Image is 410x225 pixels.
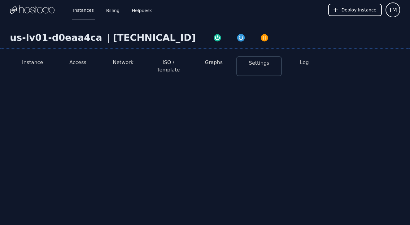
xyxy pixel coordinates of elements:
[113,59,133,66] button: Network
[328,4,382,16] button: Deploy Instance
[260,33,269,42] img: Power Off
[10,5,55,15] img: Logo
[253,32,276,42] button: Power Off
[151,59,186,74] button: ISO / Template
[10,32,105,43] div: us-lv01-d0eaa4ca
[206,32,229,42] button: Power On
[389,6,397,14] span: TM
[229,32,253,42] button: Restart
[341,7,376,13] span: Deploy Instance
[113,32,196,43] div: [TECHNICAL_ID]
[105,32,113,43] div: |
[300,59,309,66] button: Log
[22,59,43,66] button: Instance
[69,59,86,66] button: Access
[205,59,223,66] button: Graphs
[386,2,400,17] button: User menu
[249,59,269,67] button: Settings
[213,33,222,42] img: Power On
[237,33,245,42] img: Restart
